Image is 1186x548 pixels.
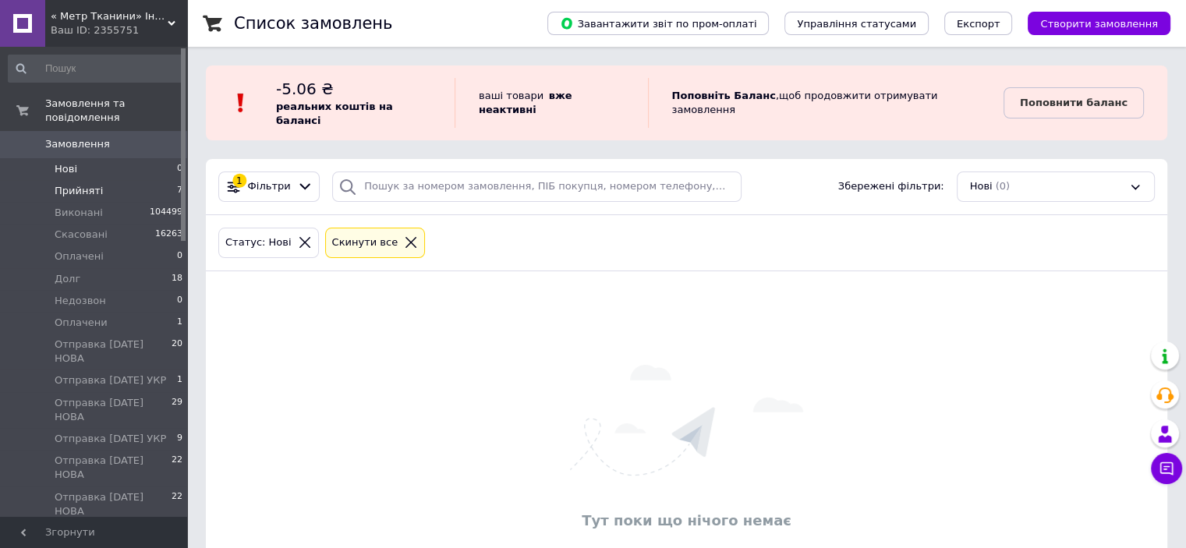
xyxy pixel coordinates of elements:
b: вже неактивні [479,90,572,115]
div: , щоб продовжити отримувати замовлення [648,78,1004,128]
img: :exclamation: [229,91,253,115]
span: Нові [55,162,77,176]
button: Управління статусами [784,12,929,35]
span: Прийняті [55,184,103,198]
div: 1 [232,174,246,188]
span: -5.06 ₴ [276,80,334,98]
input: Пошук за номером замовлення, ПІБ покупця, номером телефону, Email, номером накладної [332,171,742,202]
span: 0 [177,249,182,263]
a: Поповнити баланс [1004,87,1144,118]
span: 29 [172,396,182,424]
span: 22 [172,490,182,518]
span: (0) [996,180,1010,192]
span: 7 [177,184,182,198]
div: Ваш ID: 2355751 [51,23,187,37]
span: Недозвон [55,294,106,308]
div: Статус: Нові [222,235,295,251]
span: 20 [172,338,182,366]
span: 18 [172,272,182,286]
span: Управління статусами [797,18,916,30]
div: Cкинути все [329,235,402,251]
div: Тут поки що нічого немає [214,511,1159,530]
span: 104499 [150,206,182,220]
span: Отправка [DATE] УКР [55,432,166,446]
span: Оплачени [55,316,108,330]
button: Завантажити звіт по пром-оплаті [547,12,769,35]
span: Завантажити звіт по пром-оплаті [560,16,756,30]
span: 0 [177,294,182,308]
span: 0 [177,162,182,176]
span: Скасовані [55,228,108,242]
span: 16263 [155,228,182,242]
span: Виконані [55,206,103,220]
span: 1 [177,373,182,387]
div: ваші товари [455,78,648,128]
span: Збережені фільтри: [838,179,944,194]
h1: Список замовлень [234,14,392,33]
span: 1 [177,316,182,330]
b: реальних коштів на балансі [276,101,393,126]
span: Отправка [DATE] НОВА [55,338,172,366]
span: Замовлення [45,137,110,151]
span: Долг [55,272,80,286]
span: « Метр Тканини» Інтернет-магазин [51,9,168,23]
input: Пошук [8,55,184,83]
a: Створити замовлення [1012,17,1170,29]
button: Експорт [944,12,1013,35]
span: 9 [177,432,182,446]
span: Нові [970,179,993,194]
button: Чат з покупцем [1151,453,1182,484]
span: Отправка [DATE] НОВА [55,454,172,482]
span: Отправка [DATE] НОВА [55,490,172,518]
span: 22 [172,454,182,482]
b: Поповнити баланс [1020,97,1128,108]
span: Отправка [DATE] НОВА [55,396,172,424]
span: Створити замовлення [1040,18,1158,30]
span: Експорт [957,18,1000,30]
span: Отправка [DATE] УКР [55,373,166,387]
span: Замовлення та повідомлення [45,97,187,125]
button: Створити замовлення [1028,12,1170,35]
span: Фільтри [248,179,291,194]
span: Оплачені [55,249,104,263]
b: Поповніть Баланс [672,90,776,101]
